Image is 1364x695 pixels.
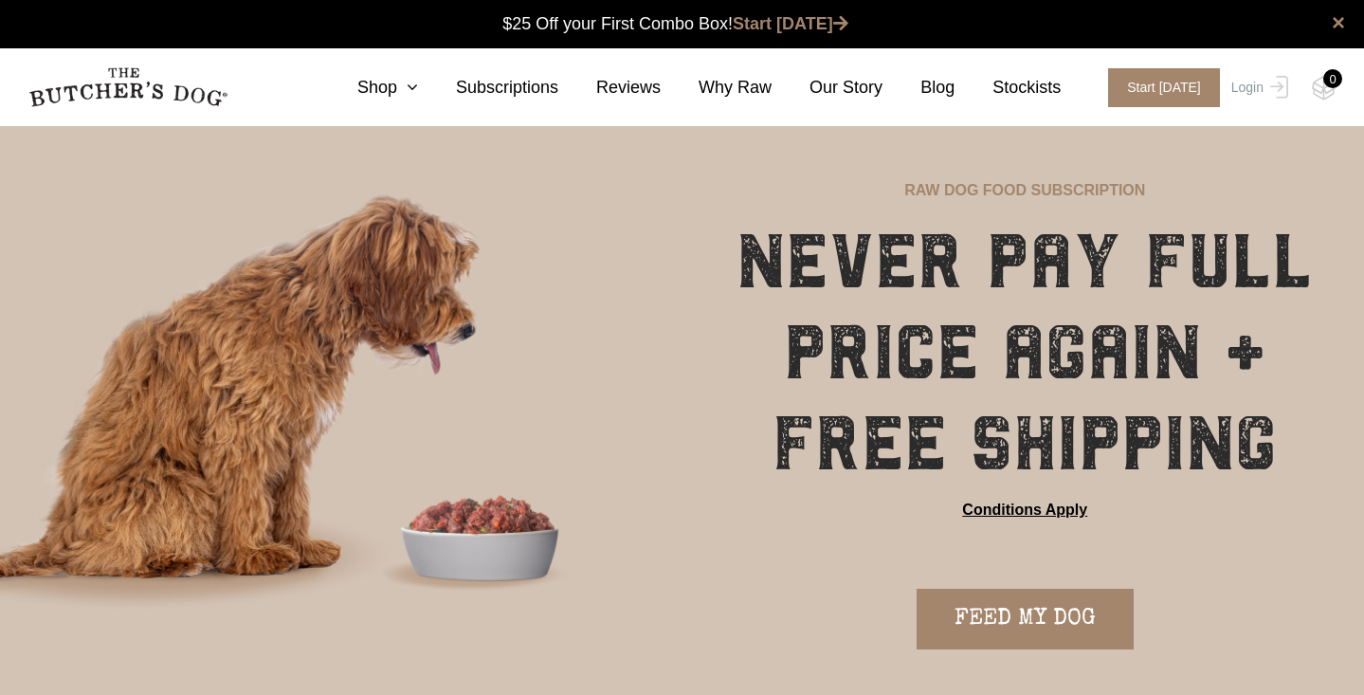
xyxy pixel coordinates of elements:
[904,179,1145,202] p: RAW DOG FOOD SUBSCRIPTION
[1312,76,1336,101] img: TBD_Cart-Empty.png
[1323,69,1342,88] div: 0
[882,75,955,101] a: Blog
[661,75,772,101] a: Why Raw
[772,75,882,101] a: Our Story
[962,499,1087,521] a: Conditions Apply
[1108,68,1220,107] span: Start [DATE]
[1227,68,1288,107] a: Login
[1089,68,1227,107] a: Start [DATE]
[558,75,661,101] a: Reviews
[319,75,418,101] a: Shop
[955,75,1061,101] a: Stockists
[733,14,848,33] a: Start [DATE]
[917,589,1134,649] a: FEED MY DOG
[1332,11,1345,34] a: close
[734,216,1318,489] h1: NEVER PAY FULL PRICE AGAIN + FREE SHIPPING
[418,75,558,101] a: Subscriptions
